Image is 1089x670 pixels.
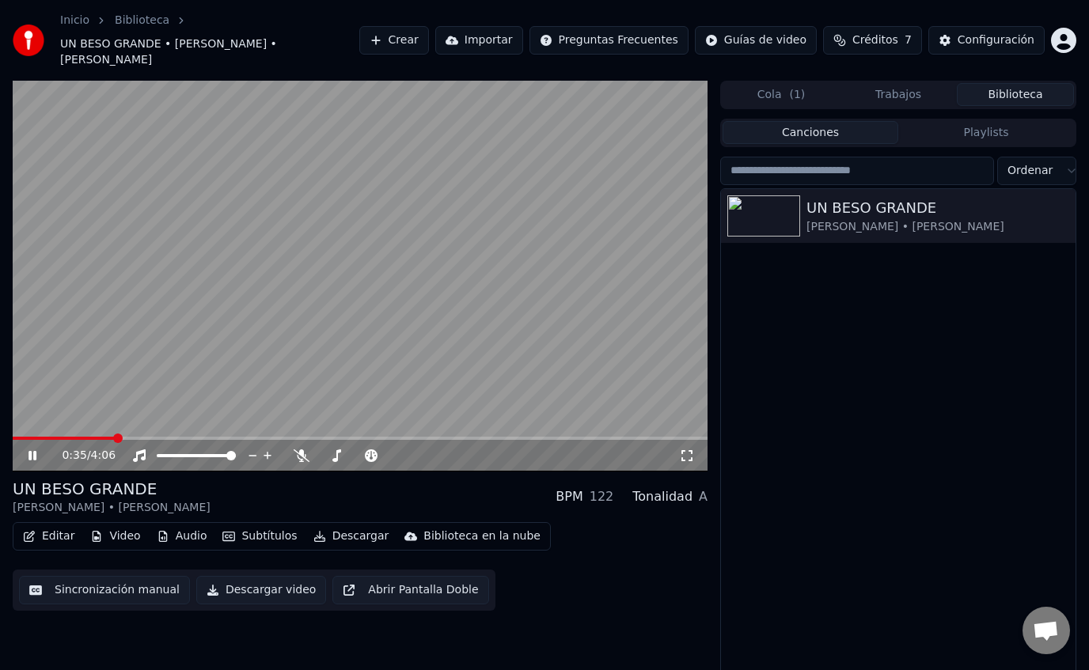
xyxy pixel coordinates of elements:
a: Chat abierto [1023,607,1070,654]
button: Importar [435,26,523,55]
a: Biblioteca [115,13,169,28]
div: 122 [590,487,614,506]
button: Descargar video [196,576,326,604]
button: Video [84,525,146,547]
button: Trabajos [840,83,957,106]
span: UN BESO GRANDE • [PERSON_NAME] • [PERSON_NAME] [60,36,359,68]
div: Biblioteca en la nube [423,528,541,544]
button: Cola [723,83,840,106]
button: Subtítulos [216,525,303,547]
span: Ordenar [1007,163,1053,179]
div: [PERSON_NAME] • [PERSON_NAME] [806,219,1069,235]
div: A [699,487,708,506]
nav: breadcrumb [60,13,359,68]
img: youka [13,25,44,56]
button: Canciones [723,121,898,144]
button: Preguntas Frecuentes [529,26,689,55]
button: Playlists [898,121,1074,144]
button: Editar [17,525,81,547]
div: BPM [556,487,582,506]
button: Configuración [928,26,1045,55]
button: Descargar [307,525,396,547]
span: ( 1 ) [789,87,805,103]
div: [PERSON_NAME] • [PERSON_NAME] [13,500,211,516]
button: Crear [359,26,429,55]
div: / [62,448,100,464]
button: Guías de video [695,26,817,55]
span: 4:06 [91,448,116,464]
button: Créditos7 [823,26,922,55]
button: Abrir Pantalla Doble [332,576,488,604]
span: 7 [905,32,912,48]
span: 0:35 [62,448,86,464]
div: Configuración [958,32,1034,48]
div: UN BESO GRANDE [806,197,1069,219]
button: Biblioteca [957,83,1074,106]
a: Inicio [60,13,89,28]
div: Tonalidad [632,487,692,506]
button: Audio [150,525,214,547]
span: Créditos [852,32,898,48]
button: Sincronización manual [19,576,190,604]
div: UN BESO GRANDE [13,478,211,500]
